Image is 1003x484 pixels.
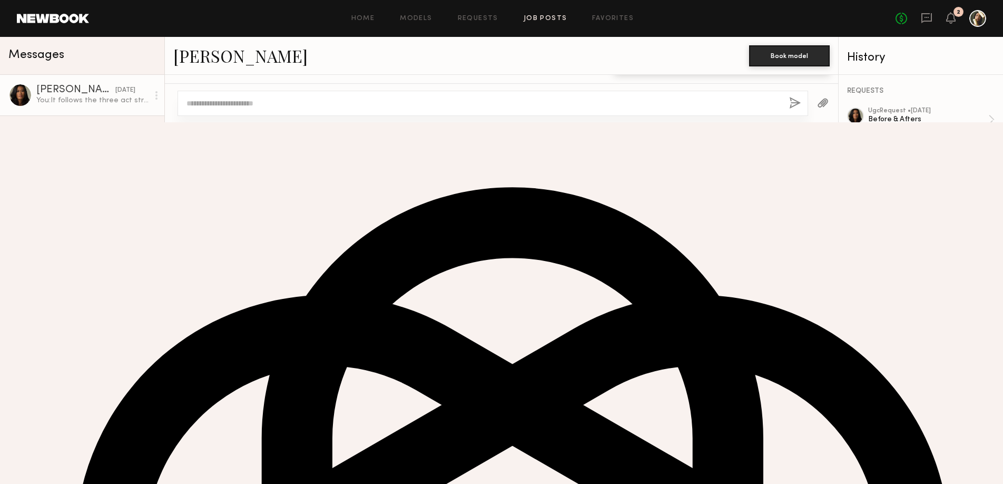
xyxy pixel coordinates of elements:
div: ugc Request • [DATE] [868,108,988,114]
a: ugcRequest •[DATE]Before & Afters [868,108,995,132]
a: Requests [458,15,498,22]
button: Book model [749,45,830,66]
a: Favorites [592,15,634,22]
div: 2 [957,9,960,15]
div: [DATE] [115,85,135,95]
a: Job Posts [524,15,567,22]
a: Home [351,15,375,22]
div: [PERSON_NAME] [36,85,115,95]
span: Messages [8,49,64,61]
div: Before & Afters [868,114,988,124]
div: You: It follows the three act structure pretty perfectly [36,95,149,105]
a: Models [400,15,432,22]
div: REQUESTS [847,88,995,95]
div: History [847,52,995,64]
a: Book model [749,51,830,60]
a: [PERSON_NAME] [173,44,308,67]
